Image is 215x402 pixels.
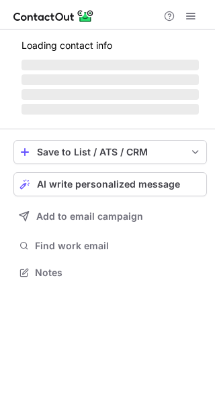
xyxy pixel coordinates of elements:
p: Loading contact info [21,40,199,51]
span: ‌ [21,104,199,115]
button: save-profile-one-click [13,140,207,164]
button: Find work email [13,237,207,255]
span: ‌ [21,89,199,100]
button: AI write personalized message [13,172,207,196]
span: ‌ [21,60,199,70]
span: ‌ [21,74,199,85]
span: Find work email [35,240,202,252]
span: AI write personalized message [37,179,180,190]
button: Notes [13,263,207,282]
button: Add to email campaign [13,204,207,228]
div: Save to List / ATS / CRM [37,147,183,157]
span: Notes [35,267,202,279]
span: Add to email campaign [36,211,143,222]
img: ContactOut v5.3.10 [13,8,94,24]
